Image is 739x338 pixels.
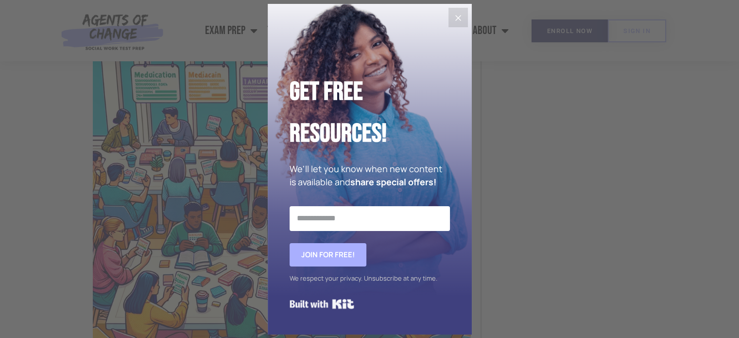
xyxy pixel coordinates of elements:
[448,8,468,27] button: Close
[290,71,450,155] h2: Get Free Resources!
[290,162,450,189] p: We'll let you know when new content is available and
[290,271,450,285] div: We respect your privacy. Unsubscribe at any time.
[290,206,450,231] input: Email Address
[290,295,354,313] a: Built with Kit
[290,243,366,267] button: Join for FREE!
[350,176,436,188] strong: share special offers!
